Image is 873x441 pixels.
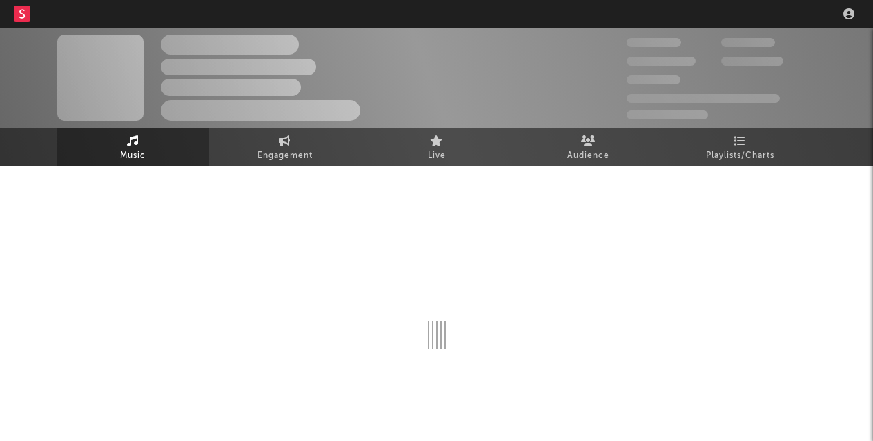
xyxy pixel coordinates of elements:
span: Audience [567,148,609,164]
span: 50 000 000 [627,57,696,66]
span: 50 000 000 Monthly Listeners [627,94,780,103]
a: Engagement [209,128,361,166]
span: Playlists/Charts [706,148,774,164]
span: Music [120,148,146,164]
a: Music [57,128,209,166]
span: Jump Score: 85.0 [627,110,708,119]
span: 1 000 000 [721,57,783,66]
span: 100 000 [627,75,680,84]
a: Audience [513,128,665,166]
a: Playlists/Charts [665,128,816,166]
a: Live [361,128,513,166]
span: Engagement [257,148,313,164]
span: 300 000 [627,38,681,47]
span: 100 000 [721,38,775,47]
span: Live [428,148,446,164]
